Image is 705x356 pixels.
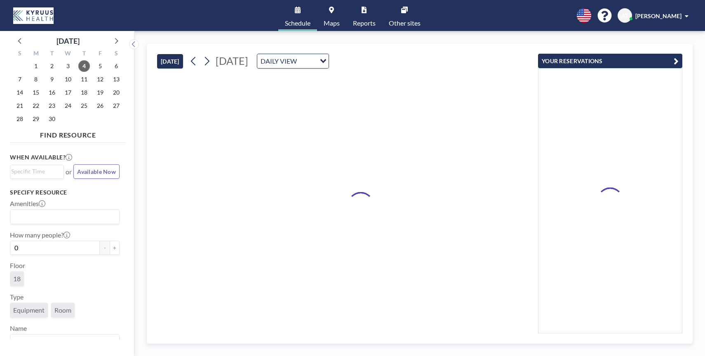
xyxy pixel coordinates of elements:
[92,49,108,59] div: F
[14,87,26,98] span: Sunday, September 14, 2025
[30,113,42,125] span: Monday, September 29, 2025
[14,113,26,125] span: Sunday, September 28, 2025
[10,128,126,139] h4: FIND RESOURCE
[12,49,28,59] div: S
[46,100,58,112] span: Tuesday, September 23, 2025
[10,189,120,196] h3: Specify resource
[10,231,70,239] label: How many people?
[110,87,122,98] span: Saturday, September 20, 2025
[62,74,74,85] span: Wednesday, September 10, 2025
[110,100,122,112] span: Saturday, September 27, 2025
[13,7,54,24] img: organization-logo
[108,49,124,59] div: S
[62,60,74,72] span: Wednesday, September 3, 2025
[60,49,76,59] div: W
[110,241,120,255] button: +
[10,324,27,332] label: Name
[216,55,248,67] span: [DATE]
[257,54,329,68] div: Search for option
[110,60,122,72] span: Saturday, September 6, 2025
[10,261,25,270] label: Floor
[78,74,90,85] span: Thursday, September 11, 2025
[324,20,340,26] span: Maps
[10,199,45,208] label: Amenities
[299,56,315,66] input: Search for option
[14,74,26,85] span: Sunday, September 7, 2025
[621,12,628,19] span: AT
[94,87,106,98] span: Friday, September 19, 2025
[353,20,376,26] span: Reports
[56,35,80,47] div: [DATE]
[11,336,115,347] input: Search for option
[77,168,116,175] span: Available Now
[538,54,682,68] button: YOUR RESERVATIONS
[76,49,92,59] div: T
[10,335,119,349] div: Search for option
[285,20,310,26] span: Schedule
[10,165,63,178] div: Search for option
[62,100,74,112] span: Wednesday, September 24, 2025
[46,87,58,98] span: Tuesday, September 16, 2025
[94,100,106,112] span: Friday, September 26, 2025
[78,87,90,98] span: Thursday, September 18, 2025
[94,60,106,72] span: Friday, September 5, 2025
[635,12,681,19] span: [PERSON_NAME]
[259,56,298,66] span: DAILY VIEW
[78,60,90,72] span: Thursday, September 4, 2025
[94,74,106,85] span: Friday, September 12, 2025
[44,49,60,59] div: T
[13,275,21,283] span: 18
[14,100,26,112] span: Sunday, September 21, 2025
[157,54,183,69] button: [DATE]
[73,164,120,179] button: Available Now
[10,210,119,224] div: Search for option
[66,168,72,176] span: or
[30,60,42,72] span: Monday, September 1, 2025
[100,241,110,255] button: -
[13,306,45,314] span: Equipment
[11,211,115,222] input: Search for option
[46,74,58,85] span: Tuesday, September 9, 2025
[28,49,44,59] div: M
[30,87,42,98] span: Monday, September 15, 2025
[62,87,74,98] span: Wednesday, September 17, 2025
[30,100,42,112] span: Monday, September 22, 2025
[78,100,90,112] span: Thursday, September 25, 2025
[11,167,59,176] input: Search for option
[10,293,23,301] label: Type
[46,60,58,72] span: Tuesday, September 2, 2025
[389,20,421,26] span: Other sites
[30,74,42,85] span: Monday, September 8, 2025
[46,113,58,125] span: Tuesday, September 30, 2025
[110,74,122,85] span: Saturday, September 13, 2025
[54,306,71,314] span: Room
